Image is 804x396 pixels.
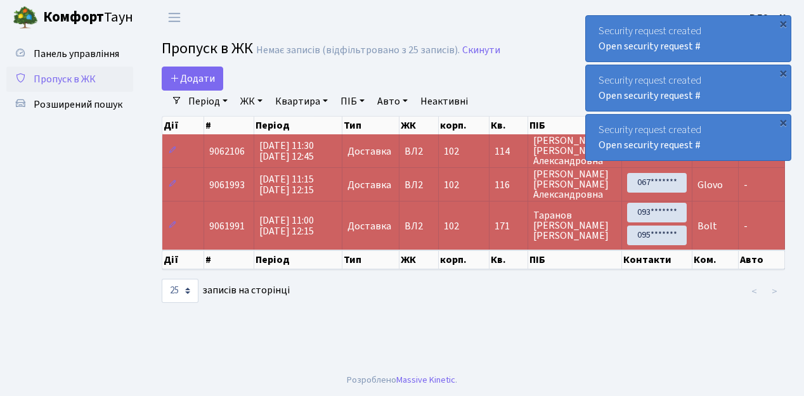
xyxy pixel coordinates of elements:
[396,373,455,386] a: Massive Kinetic
[347,221,391,231] span: Доставка
[739,250,785,269] th: Авто
[599,138,701,152] a: Open security request #
[528,117,622,134] th: ПІБ
[599,39,701,53] a: Open security request #
[162,279,290,303] label: записів на сторінці
[254,117,342,134] th: Період
[439,117,490,134] th: корп.
[347,373,457,387] div: Розроблено .
[444,144,459,158] span: 102
[43,7,104,27] b: Комфорт
[599,89,701,103] a: Open security request #
[13,5,38,30] img: logo.png
[162,279,198,303] select: записів на сторінці
[744,219,748,233] span: -
[490,250,528,269] th: Кв.
[204,250,254,269] th: #
[749,11,789,25] b: ВЛ2 -. К.
[444,178,459,192] span: 102
[170,72,215,86] span: Додати
[342,117,399,134] th: Тип
[744,178,748,192] span: -
[342,250,399,269] th: Тип
[254,250,342,269] th: Період
[270,91,333,112] a: Квартира
[335,91,370,112] a: ПІБ
[405,221,433,231] span: ВЛ2
[209,219,245,233] span: 9061991
[162,250,204,269] th: Дії
[697,178,723,192] span: Glovo
[533,136,616,166] span: [PERSON_NAME] [PERSON_NAME] Александровна
[495,180,522,190] span: 116
[586,115,791,160] div: Security request created
[256,44,460,56] div: Немає записів (відфільтровано з 25 записів).
[347,180,391,190] span: Доставка
[444,219,459,233] span: 102
[235,91,268,112] a: ЖК
[490,117,528,134] th: Кв.
[6,67,133,92] a: Пропуск в ЖК
[183,91,233,112] a: Період
[6,41,133,67] a: Панель управління
[777,17,789,30] div: ×
[533,210,616,241] span: Таранов [PERSON_NAME] [PERSON_NAME]
[34,47,119,61] span: Панель управління
[259,139,314,163] span: [DATE] 11:30 [DATE] 12:45
[209,144,245,158] span: 9062106
[162,67,223,91] a: Додати
[259,172,314,197] span: [DATE] 11:15 [DATE] 12:15
[692,250,739,269] th: Ком.
[399,117,439,134] th: ЖК
[209,178,245,192] span: 9061993
[6,92,133,117] a: Розширений пошук
[533,169,616,200] span: [PERSON_NAME] [PERSON_NAME] Александровна
[528,250,622,269] th: ПІБ
[462,44,500,56] a: Скинути
[159,7,190,28] button: Переключити навігацію
[697,219,717,233] span: Bolt
[405,146,433,156] span: ВЛ2
[586,65,791,111] div: Security request created
[749,10,789,25] a: ВЛ2 -. К.
[586,16,791,61] div: Security request created
[259,214,314,238] span: [DATE] 11:00 [DATE] 12:15
[495,146,522,156] span: 114
[495,221,522,231] span: 171
[204,117,254,134] th: #
[777,116,789,129] div: ×
[347,146,391,156] span: Доставка
[162,117,204,134] th: Дії
[777,67,789,79] div: ×
[439,250,490,269] th: корп.
[399,250,439,269] th: ЖК
[34,72,96,86] span: Пропуск в ЖК
[372,91,413,112] a: Авто
[622,250,693,269] th: Контакти
[43,7,133,29] span: Таун
[415,91,473,112] a: Неактивні
[162,37,253,60] span: Пропуск в ЖК
[405,180,433,190] span: ВЛ2
[34,98,122,112] span: Розширений пошук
